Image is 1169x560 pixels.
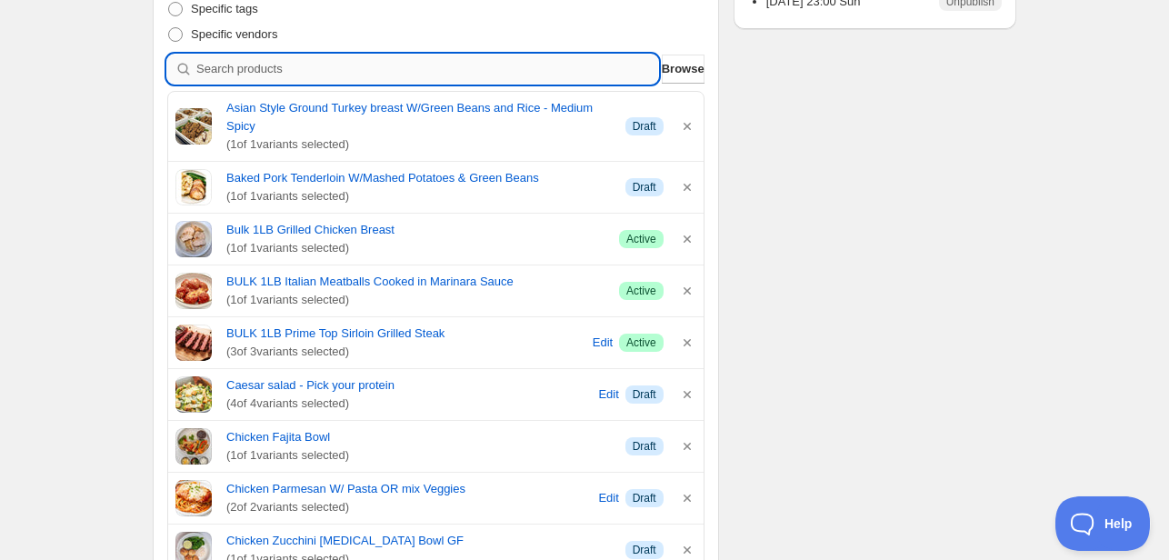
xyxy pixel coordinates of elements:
[175,376,212,413] img: Caesar salad made from scratch - Pick your protein - Fresh 'N Tasty - Naples Meal prep
[226,187,611,205] span: ( 1 of 1 variants selected)
[226,480,593,498] a: Chicken Parmesan W/ Pasta OR mix Veggies
[226,428,611,446] a: Chicken Fajita Bowl
[662,55,704,84] button: Browse
[226,221,604,239] a: Bulk 1LB Grilled Chicken Breast
[226,343,586,361] span: ( 3 of 3 variants selected)
[175,169,212,205] img: Baked Pork Tenderloin W/Mashed Potatoes & Green Beans - Fresh 'N Tasty - Naples Meal prep
[226,273,604,291] a: BULK 1LB Italian Meatballs Cooked in Marinara Sauce
[226,239,604,257] span: ( 1 of 1 variants selected)
[226,99,611,135] a: Asian Style Ground Turkey breast W/Green Beans and Rice - Medium Spicy
[633,387,656,402] span: Draft
[626,232,656,246] span: Active
[191,2,258,15] span: Specific tags
[593,334,613,352] span: Edit
[175,108,212,145] img: Asian Style Ground Turkey breast W/Green Beans and Rice - Medium Spicy - Fresh 'N Tasty - Naples ...
[633,119,656,134] span: Draft
[175,325,212,361] img: BULK Grilled Top Sirloin 1LB - Fresh 'N Tasty - Naples Meal prep
[226,532,611,550] a: Chicken Zucchini [MEDICAL_DATA] Bowl GF
[196,55,658,84] input: Search products
[226,169,611,187] a: Baked Pork Tenderloin W/Mashed Potatoes & Green Beans
[626,284,656,298] span: Active
[226,376,593,395] a: Caesar salad - Pick your protein
[596,380,622,409] button: Edit
[226,135,611,154] span: ( 1 of 1 variants selected)
[633,491,656,505] span: Draft
[633,180,656,195] span: Draft
[598,385,618,404] span: Edit
[175,221,212,257] img: Bulk Grilled Chicken Breast - Fresh 'N Tasty - Naples Meal Prep
[598,489,618,507] span: Edit
[175,480,212,516] img: Chicken Parmesan W/ Pasta OR mix Veggies - Fresh 'N Tasty - Naples Meal Prep
[175,428,212,465] img: Chicken Fajita Bowl - Fresh 'N Tasty - Naples Meal prep
[662,60,704,78] span: Browse
[626,335,656,350] span: Active
[1055,496,1151,551] iframe: Toggle Customer Support
[226,325,586,343] a: BULK 1LB Prime Top Sirloin Grilled Steak
[226,446,611,465] span: ( 1 of 1 variants selected)
[633,439,656,454] span: Draft
[596,484,622,513] button: Edit
[226,291,604,309] span: ( 1 of 1 variants selected)
[226,395,593,413] span: ( 4 of 4 variants selected)
[590,328,615,357] button: Edit
[191,27,277,41] span: Specific vendors
[175,273,212,309] img: BULK 1LB Italian Meatballs Cooked in Marinara Sauce - NEW Recipe - Fresh 'N Tasty - Naples Meal Prep
[633,543,656,557] span: Draft
[226,498,593,516] span: ( 2 of 2 variants selected)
